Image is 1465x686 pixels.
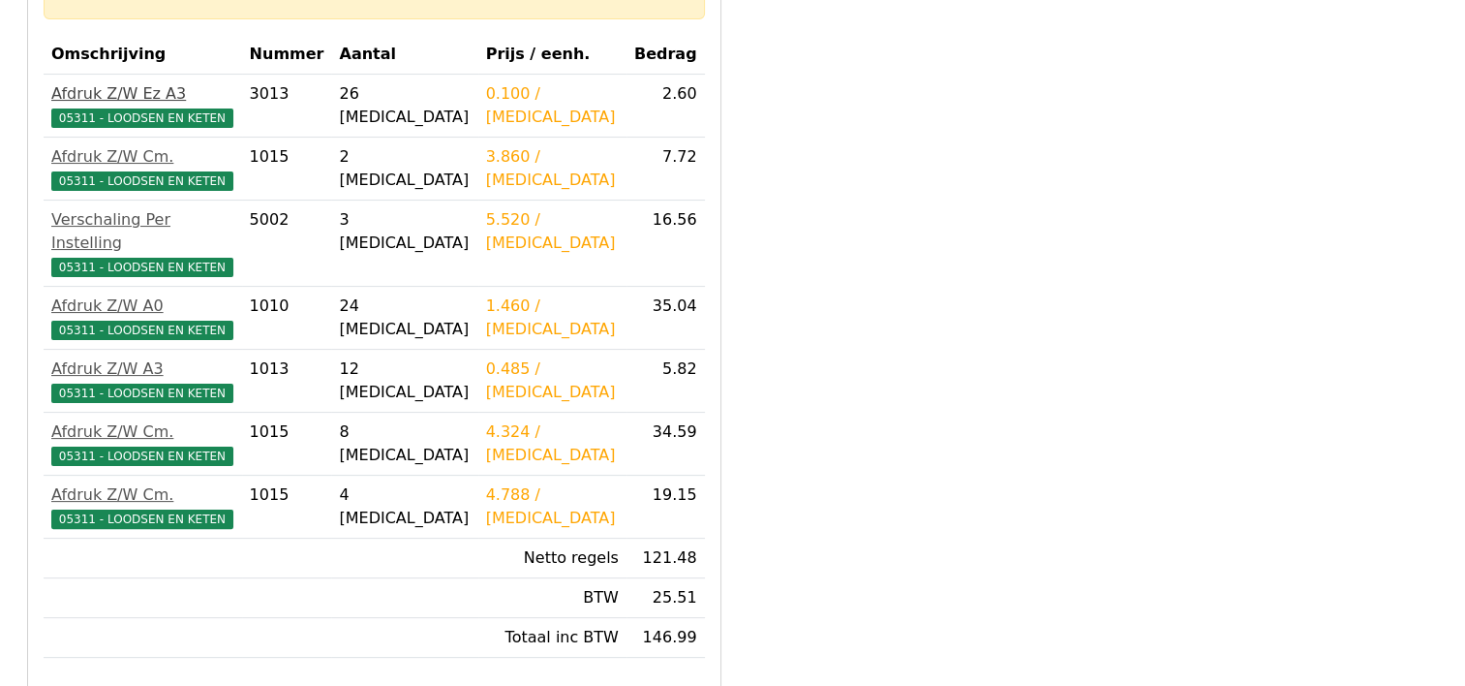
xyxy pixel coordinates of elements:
[51,171,233,191] span: 05311 - LOODSEN EN KETEN
[626,138,705,201] td: 7.72
[51,447,233,466] span: 05311 - LOODSEN EN KETEN
[242,75,332,138] td: 3013
[242,138,332,201] td: 1015
[626,476,705,539] td: 19.15
[339,208,470,255] div: 3 [MEDICAL_DATA]
[51,82,234,129] a: Afdruk Z/W Ez A305311 - LOODSEN EN KETEN
[51,82,234,106] div: Afdruk Z/W Ez A3
[51,109,233,128] span: 05311 - LOODSEN EN KETEN
[486,295,619,341] div: 1.460 / [MEDICAL_DATA]
[242,476,332,539] td: 1015
[242,35,332,75] th: Nummer
[51,421,234,467] a: Afdruk Z/W Cm.05311 - LOODSEN EN KETEN
[339,358,470,404] div: 12 [MEDICAL_DATA]
[51,510,233,529] span: 05311 - LOODSEN EN KETEN
[339,421,470,467] div: 8 [MEDICAL_DATA]
[51,483,234,530] a: Afdruk Z/W Cm.05311 - LOODSEN EN KETEN
[478,35,626,75] th: Prijs / eenh.
[486,208,619,255] div: 5.520 / [MEDICAL_DATA]
[339,82,470,129] div: 26 [MEDICAL_DATA]
[626,539,705,578] td: 121.48
[339,145,470,192] div: 2 [MEDICAL_DATA]
[486,421,619,467] div: 4.324 / [MEDICAL_DATA]
[626,618,705,658] td: 146.99
[242,287,332,350] td: 1010
[478,578,626,618] td: BTW
[626,578,705,618] td: 25.51
[51,483,234,507] div: Afdruk Z/W Cm.
[51,145,234,192] a: Afdruk Z/W Cm.05311 - LOODSEN EN KETEN
[486,145,619,192] div: 3.860 / [MEDICAL_DATA]
[51,321,233,340] span: 05311 - LOODSEN EN KETEN
[626,350,705,413] td: 5.82
[626,287,705,350] td: 35.04
[242,413,332,476] td: 1015
[51,145,234,169] div: Afdruk Z/W Cm.
[51,258,233,277] span: 05311 - LOODSEN EN KETEN
[51,384,233,403] span: 05311 - LOODSEN EN KETEN
[626,75,705,138] td: 2.60
[486,82,619,129] div: 0.100 / [MEDICAL_DATA]
[331,35,477,75] th: Aantal
[339,483,470,530] div: 4 [MEDICAL_DATA]
[51,295,234,318] div: Afdruk Z/W A0
[486,358,619,404] div: 0.485 / [MEDICAL_DATA]
[242,201,332,287] td: 5002
[478,539,626,578] td: Netto regels
[626,413,705,476] td: 34.59
[51,358,234,381] div: Afdruk Z/W A3
[478,618,626,658] td: Totaal inc BTW
[44,35,242,75] th: Omschrijving
[486,483,619,530] div: 4.788 / [MEDICAL_DATA]
[51,358,234,404] a: Afdruk Z/W A305311 - LOODSEN EN KETEN
[339,295,470,341] div: 24 [MEDICAL_DATA]
[626,35,705,75] th: Bedrag
[51,421,234,444] div: Afdruk Z/W Cm.
[242,350,332,413] td: 1013
[51,208,234,278] a: Verschaling Per Instelling05311 - LOODSEN EN KETEN
[626,201,705,287] td: 16.56
[51,295,234,341] a: Afdruk Z/W A005311 - LOODSEN EN KETEN
[51,208,234,255] div: Verschaling Per Instelling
